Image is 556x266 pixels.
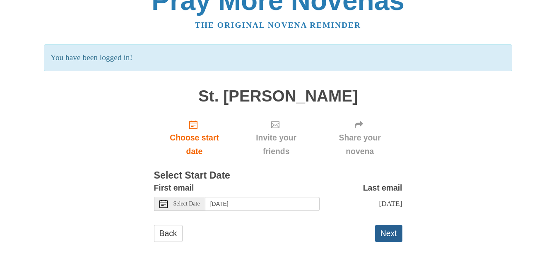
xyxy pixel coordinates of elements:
[243,131,309,158] span: Invite your friends
[326,131,394,158] span: Share your novena
[162,131,227,158] span: Choose start date
[235,113,317,162] div: Click "Next" to confirm your start date first.
[363,181,402,195] label: Last email
[44,44,512,71] p: You have been logged in!
[154,170,402,181] h3: Select Start Date
[379,199,402,208] span: [DATE]
[154,87,402,105] h1: St. [PERSON_NAME]
[154,225,183,242] a: Back
[154,181,194,195] label: First email
[173,201,200,207] span: Select Date
[318,113,402,162] div: Click "Next" to confirm your start date first.
[195,21,361,29] a: The original novena reminder
[154,113,235,162] a: Choose start date
[375,225,402,242] button: Next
